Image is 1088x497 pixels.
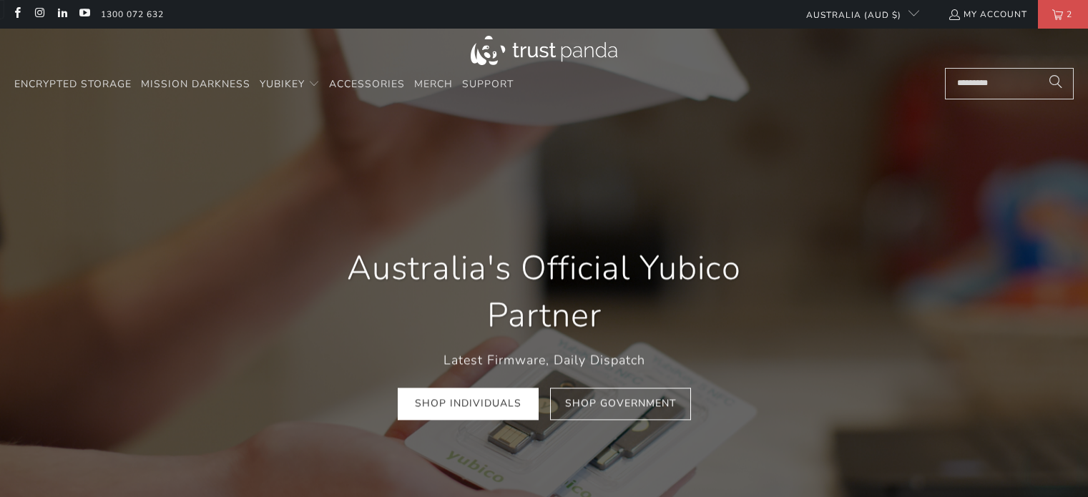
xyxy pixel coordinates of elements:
[414,68,453,102] a: Merch
[462,77,514,91] span: Support
[329,77,405,91] span: Accessories
[414,77,453,91] span: Merch
[945,68,1074,99] input: Search...
[260,77,305,91] span: YubiKey
[260,68,320,102] summary: YubiKey
[1038,68,1074,99] button: Search
[462,68,514,102] a: Support
[948,6,1027,22] a: My Account
[329,68,405,102] a: Accessories
[471,36,617,65] img: Trust Panda Australia
[56,9,68,20] a: Trust Panda Australia on LinkedIn
[11,9,23,20] a: Trust Panda Australia on Facebook
[14,77,132,91] span: Encrypted Storage
[398,388,539,420] a: Shop Individuals
[141,68,250,102] a: Mission Darkness
[78,9,90,20] a: Trust Panda Australia on YouTube
[14,68,514,102] nav: Translation missing: en.navigation.header.main_nav
[550,388,691,420] a: Shop Government
[1031,440,1077,486] iframe: 启动消息传送窗口的按钮
[141,77,250,91] span: Mission Darkness
[33,9,45,20] a: Trust Panda Australia on Instagram
[308,245,780,339] h1: Australia's Official Yubico Partner
[101,6,164,22] a: 1300 072 632
[308,350,780,370] p: Latest Firmware, Daily Dispatch
[14,68,132,102] a: Encrypted Storage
